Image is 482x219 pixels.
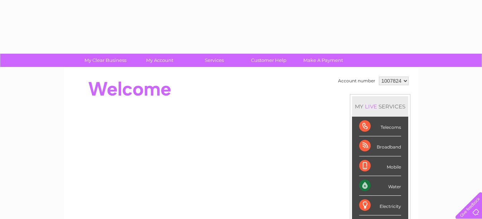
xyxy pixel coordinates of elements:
[359,136,401,156] div: Broadband
[239,54,298,67] a: Customer Help
[185,54,244,67] a: Services
[363,103,379,110] div: LIVE
[130,54,189,67] a: My Account
[294,54,353,67] a: Make A Payment
[359,156,401,176] div: Mobile
[352,96,408,117] div: MY SERVICES
[359,196,401,215] div: Electricity
[359,117,401,136] div: Telecoms
[359,176,401,196] div: Water
[336,75,377,87] td: Account number
[76,54,135,67] a: My Clear Business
